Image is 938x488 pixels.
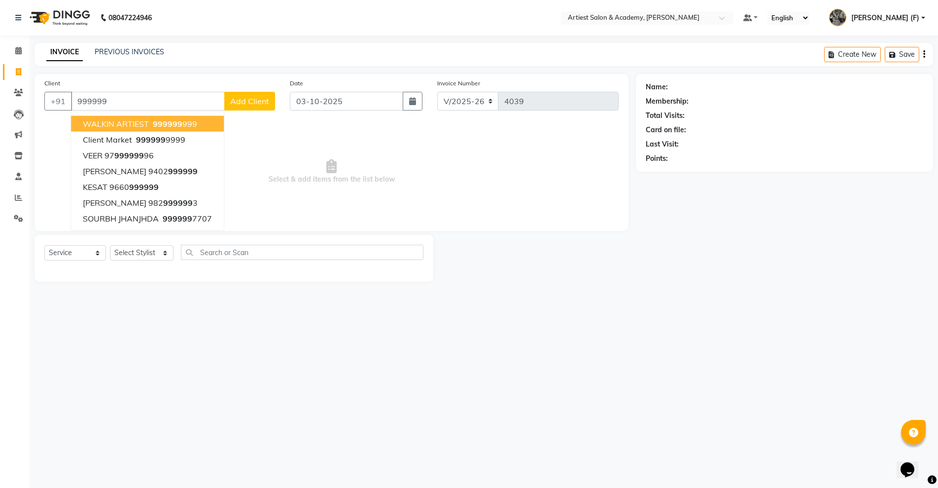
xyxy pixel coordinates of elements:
span: 999999 [114,150,144,160]
span: Add Client [230,96,269,106]
button: Add Client [224,92,275,111]
ngb-highlight: 97 96 [104,150,154,160]
label: Invoice Number [437,79,480,88]
span: 999999 [153,119,182,129]
span: 999999 [129,182,159,192]
ngb-highlight: 9999 [134,135,185,145]
div: Last Visit: [646,139,679,150]
ngb-highlight: 9402 [148,166,198,176]
ngb-highlight: 7707 [161,214,212,224]
span: Select & add items from the list below [44,122,619,221]
span: [PERSON_NAME] [83,198,146,208]
div: Membership: [646,96,689,107]
span: [PERSON_NAME] (F) [851,13,919,23]
button: Save [885,47,919,62]
span: SOURBH JHANJHDA [83,214,159,224]
div: Card on file: [646,125,686,135]
img: logo [25,4,93,32]
span: 999999 [136,135,166,145]
div: Points: [646,153,668,164]
span: KESAT [83,182,107,192]
input: Search or Scan [181,245,423,260]
b: 08047224946 [108,4,152,32]
div: Name: [646,82,668,92]
input: Search by Name/Mobile/Email/Code [71,92,225,111]
span: Client Market [83,135,132,145]
ngb-highlight: 999 [151,119,197,129]
span: 999999 [168,166,198,176]
ngb-highlight: 982 3 [148,198,198,208]
span: 999999 [163,214,192,224]
iframe: chat widget [897,449,928,478]
button: +91 [44,92,72,111]
span: VEER [83,150,103,160]
label: Client [44,79,60,88]
div: Total Visits: [646,111,685,121]
a: INVOICE [46,43,83,61]
a: PREVIOUS INVOICES [95,47,164,56]
button: Create New [824,47,881,62]
img: CHANCHAL (F) [829,9,846,26]
span: WALKIN ARTIEST [83,119,149,129]
ngb-highlight: 9660 [109,182,159,192]
span: [PERSON_NAME] [83,166,146,176]
span: 999999 [163,198,193,208]
label: Date [290,79,303,88]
